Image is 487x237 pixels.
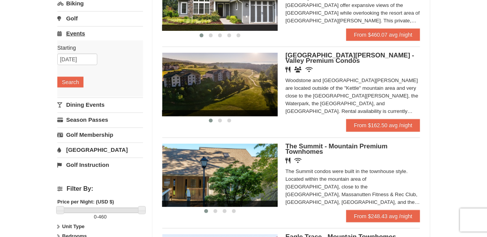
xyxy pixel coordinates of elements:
[346,119,420,131] a: From $162.50 avg /night
[285,77,420,115] div: Woodstone and [GEOGRAPHIC_DATA][PERSON_NAME] are located outside of the "Kettle" mountain area an...
[57,77,83,87] button: Search
[57,213,143,221] label: -
[346,210,420,222] a: From $248.43 avg /night
[285,52,414,64] span: [GEOGRAPHIC_DATA][PERSON_NAME] - Valley Premium Condos
[346,29,420,41] a: From $460.07 avg /night
[294,158,302,163] i: Wireless Internet (free)
[57,128,143,142] a: Golf Membership
[94,214,97,220] span: 0
[57,44,137,52] label: Starting
[57,199,114,205] strong: Price per Night: (USD $)
[305,67,313,72] i: Wireless Internet (free)
[62,224,85,229] strong: Unit Type
[57,11,143,25] a: Golf
[57,97,143,112] a: Dining Events
[57,143,143,157] a: [GEOGRAPHIC_DATA]
[57,158,143,172] a: Golf Instruction
[57,113,143,127] a: Season Passes
[285,158,290,163] i: Restaurant
[57,185,143,192] h4: Filter By:
[285,168,420,206] div: The Summit condos were built in the townhouse style. Located within the mountain area of [GEOGRAP...
[57,26,143,40] a: Events
[98,214,107,220] span: 460
[294,67,302,72] i: Banquet Facilities
[285,143,387,155] span: The Summit - Mountain Premium Townhomes
[285,67,290,72] i: Restaurant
